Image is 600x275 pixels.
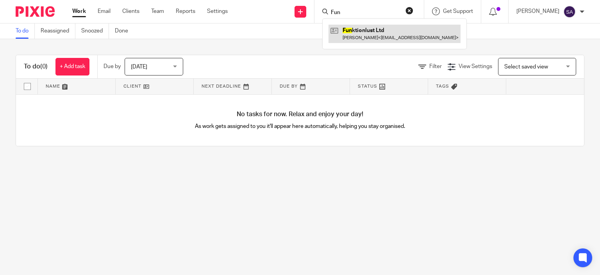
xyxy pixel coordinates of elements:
p: Due by [104,63,121,70]
h1: To do [24,63,48,71]
button: Clear [405,7,413,14]
input: Search [330,9,400,16]
a: Snoozed [81,23,109,39]
img: svg%3E [563,5,576,18]
a: Email [98,7,111,15]
a: + Add task [55,58,89,75]
span: Filter [429,64,442,69]
p: [PERSON_NAME] [516,7,559,15]
a: Work [72,7,86,15]
span: View Settings [459,64,492,69]
a: Reassigned [41,23,75,39]
img: Pixie [16,6,55,17]
a: Reports [176,7,195,15]
a: Settings [207,7,228,15]
a: Clients [122,7,139,15]
span: [DATE] [131,64,147,70]
a: To do [16,23,35,39]
span: (0) [40,63,48,70]
a: Team [151,7,164,15]
h4: No tasks for now. Relax and enjoy your day! [16,110,584,119]
p: As work gets assigned to you it'll appear here automatically, helping you stay organised. [158,122,442,130]
span: Tags [436,84,449,88]
a: Done [115,23,134,39]
span: Select saved view [504,64,548,70]
span: Get Support [443,9,473,14]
